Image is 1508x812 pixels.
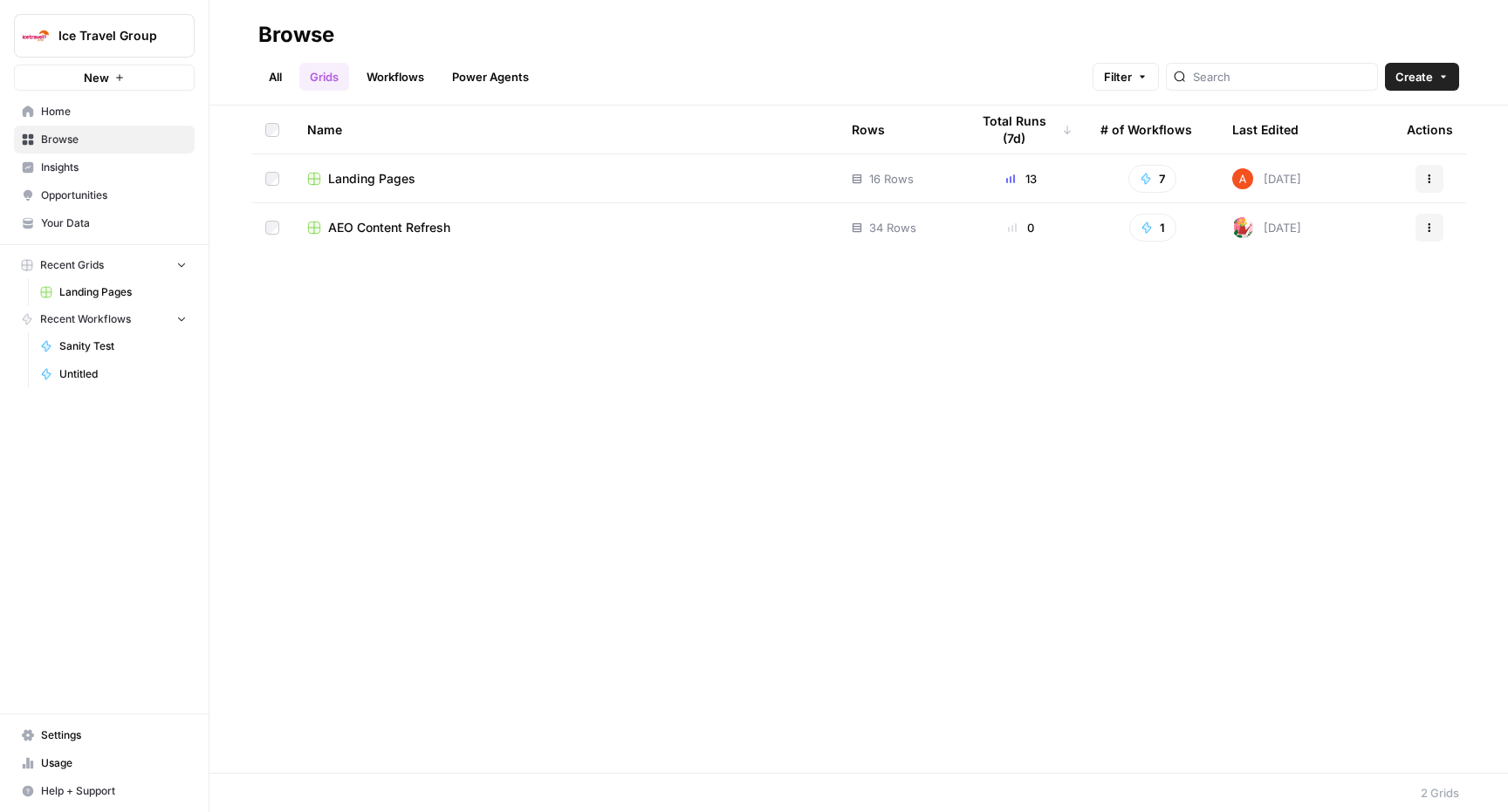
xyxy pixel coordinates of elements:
span: Recent Grids [40,257,104,273]
span: Ice Travel Group [58,27,164,44]
button: New [14,65,195,91]
div: 13 [970,170,1073,188]
div: 2 Grids [1421,784,1459,802]
a: Workflows [356,63,435,91]
div: Rows [852,106,885,154]
a: Landing Pages [307,170,824,188]
a: Your Data [14,209,195,237]
div: Last Edited [1232,106,1299,154]
a: Landing Pages [32,278,195,306]
span: Recent Workflows [40,311,131,327]
a: Home [14,98,195,126]
div: # of Workflows [1100,106,1192,154]
a: All [258,63,292,91]
span: Settings [41,727,187,743]
img: Ice Travel Group Logo [20,20,51,51]
div: Browse [258,21,334,49]
span: Browse [41,132,187,147]
span: AEO Content Refresh [328,219,450,236]
div: Actions [1407,106,1453,154]
button: Help + Support [14,777,195,805]
a: Settings [14,721,195,749]
button: 7 [1128,165,1176,193]
span: Landing Pages [328,170,415,188]
a: Opportunities [14,181,195,209]
button: Recent Workflows [14,306,195,332]
span: Opportunities [41,188,187,203]
div: Name [307,106,824,154]
div: Total Runs (7d) [970,106,1073,154]
button: 1 [1129,214,1176,242]
button: Create [1385,63,1459,91]
a: Power Agents [442,63,539,91]
div: 0 [970,219,1073,236]
button: Recent Grids [14,252,195,278]
span: Filter [1104,68,1132,85]
span: Landing Pages [59,284,187,300]
span: Create [1395,68,1433,85]
span: Insights [41,160,187,175]
span: Sanity Test [59,338,187,354]
span: Untitled [59,366,187,382]
span: Help + Support [41,783,187,799]
button: Filter [1093,63,1159,91]
span: Your Data [41,215,187,231]
button: Workspace: Ice Travel Group [14,14,195,58]
span: New [84,69,109,86]
a: Insights [14,154,195,181]
a: Untitled [32,360,195,388]
span: 16 Rows [869,170,914,188]
a: AEO Content Refresh [307,219,824,236]
a: Browse [14,126,195,154]
img: cje7zb9ux0f2nqyv5qqgv3u0jxek [1232,168,1253,189]
a: Sanity Test [32,332,195,360]
div: [DATE] [1232,217,1301,238]
a: Grids [299,63,349,91]
div: [DATE] [1232,168,1301,189]
span: 34 Rows [869,219,916,236]
span: Home [41,104,187,119]
input: Search [1193,68,1370,85]
a: Usage [14,749,195,777]
span: Usage [41,755,187,771]
img: bumscs0cojt2iwgacae5uv0980n9 [1232,217,1253,238]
